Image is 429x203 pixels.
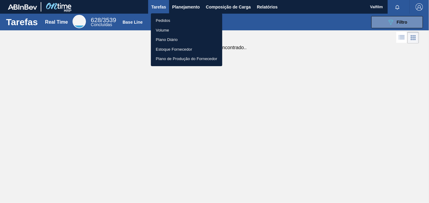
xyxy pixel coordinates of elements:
a: Pedidos [151,16,222,25]
a: Volume [151,25,222,35]
a: Estoque Fornecedor [151,45,222,54]
a: Plano de Produção do Fornecedor [151,54,222,64]
a: Plano Diário [151,35,222,45]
